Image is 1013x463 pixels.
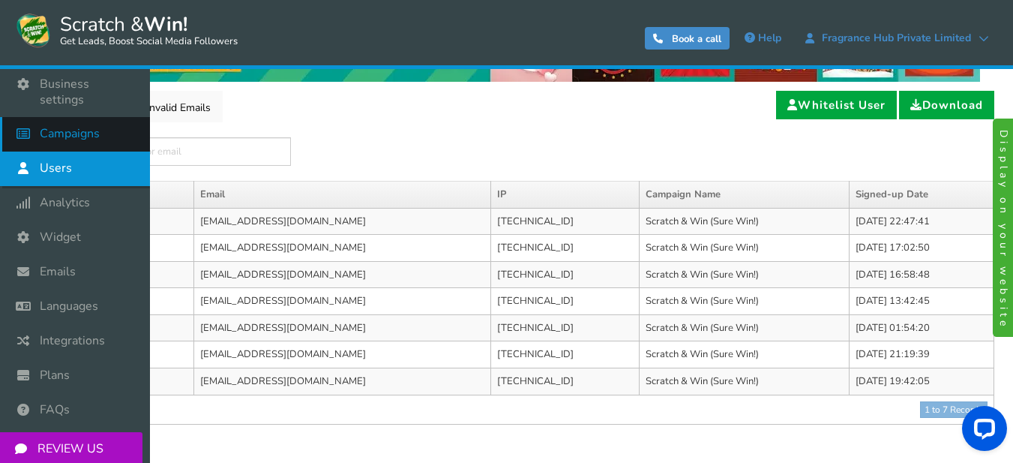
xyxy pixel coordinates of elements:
[950,400,1013,463] iframe: LiveChat chat widget
[640,314,850,341] td: Scratch & Win (Sure Win!)
[40,333,105,349] span: Integrations
[134,91,223,122] a: Invalid Emails
[849,288,994,315] td: [DATE] 13:42:45
[40,368,70,383] span: Plans
[645,27,730,50] a: Book a call
[193,288,490,315] td: [EMAIL_ADDRESS][DOMAIN_NAME]
[193,314,490,341] td: [EMAIL_ADDRESS][DOMAIN_NAME]
[40,77,135,108] span: Business settings
[40,126,100,142] span: Campaigns
[491,208,640,235] td: [TECHNICAL_ID]
[491,314,640,341] td: [TECHNICAL_ID]
[849,182,994,209] th: Signed-up Date
[849,341,994,368] td: [DATE] 21:19:39
[640,261,850,288] td: Scratch & Win (Sure Win!)
[193,341,490,368] td: [EMAIL_ADDRESS][DOMAIN_NAME]
[193,235,490,262] td: [EMAIL_ADDRESS][DOMAIN_NAME]
[491,341,640,368] td: [TECHNICAL_ID]
[40,230,81,245] span: Widget
[640,288,850,315] td: Scratch & Win (Sure Win!)
[491,182,640,209] th: IP
[491,261,640,288] td: [TECHNICAL_ID]
[849,261,994,288] td: [DATE] 16:58:48
[40,195,90,211] span: Analytics
[640,208,850,235] td: Scratch & Win (Sure Win!)
[640,235,850,262] td: Scratch & Win (Sure Win!)
[491,368,640,395] td: [TECHNICAL_ID]
[52,11,238,49] span: Scratch &
[737,26,789,50] a: Help
[899,91,994,119] a: Download
[849,314,994,341] td: [DATE] 01:54:20
[66,137,291,166] input: Search by name or email
[60,36,238,48] small: Get Leads, Boost Social Media Followers
[144,11,187,38] strong: Win!
[193,368,490,395] td: [EMAIL_ADDRESS][DOMAIN_NAME]
[40,264,76,280] span: Emails
[640,368,850,395] td: Scratch & Win (Sure Win!)
[37,441,103,457] span: REVIEW US
[849,368,994,395] td: [DATE] 19:42:05
[40,161,72,176] span: Users
[776,91,897,119] a: Whitelist User
[15,11,52,49] img: Scratch and Win
[15,11,238,49] a: Scratch &Win! Get Leads, Boost Social Media Followers
[849,235,994,262] td: [DATE] 17:02:50
[40,402,70,418] span: FAQs
[849,208,994,235] td: [DATE] 22:47:41
[814,32,979,44] span: Fragrance Hub Private Limited
[640,341,850,368] td: Scratch & Win (Sure Win!)
[491,288,640,315] td: [TECHNICAL_ID]
[491,235,640,262] td: [TECHNICAL_ID]
[193,208,490,235] td: [EMAIL_ADDRESS][DOMAIN_NAME]
[758,31,781,45] span: Help
[40,299,98,314] span: Languages
[193,261,490,288] td: [EMAIL_ADDRESS][DOMAIN_NAME]
[640,182,850,209] th: Campaign Name
[672,32,721,46] span: Book a call
[193,182,490,209] th: Email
